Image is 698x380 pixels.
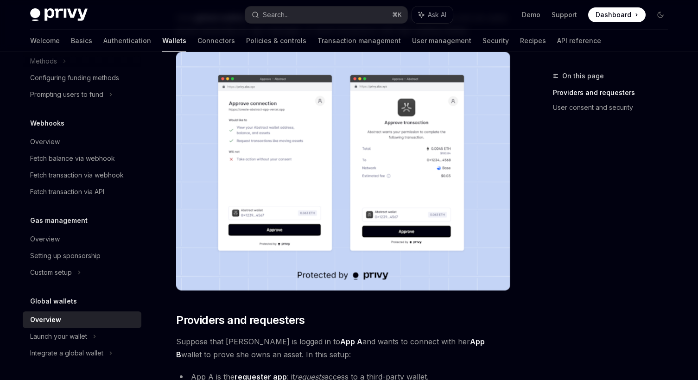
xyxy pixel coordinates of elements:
div: Overview [30,234,60,245]
a: Demo [522,10,540,19]
span: Suppose that [PERSON_NAME] is logged in to and wants to connect with her wallet to prove she owns... [176,335,510,361]
div: Launch your wallet [30,331,87,342]
div: Overview [30,314,61,325]
span: Ask AI [428,10,446,19]
div: Fetch transaction via API [30,186,104,197]
img: dark logo [30,8,88,21]
a: Overview [23,231,141,247]
a: Overview [23,311,141,328]
h5: Gas management [30,215,88,226]
div: Integrate a global wallet [30,348,103,359]
div: Prompting users to fund [30,89,103,100]
a: Policies & controls [246,30,306,52]
strong: App B [176,337,485,359]
span: Dashboard [596,10,631,19]
button: Ask AI [412,6,453,23]
a: Dashboard [588,7,646,22]
a: Recipes [520,30,546,52]
div: Configuring funding methods [30,72,119,83]
a: Security [482,30,509,52]
strong: App A [340,337,362,346]
a: Fetch transaction via webhook [23,167,141,184]
a: Support [552,10,577,19]
div: Fetch transaction via webhook [30,170,124,181]
a: Wallets [162,30,186,52]
a: Providers and requesters [553,85,675,100]
a: User management [412,30,471,52]
a: Setting up sponsorship [23,247,141,264]
a: Fetch transaction via API [23,184,141,200]
span: On this page [562,70,604,82]
h5: Global wallets [30,296,77,307]
a: Authentication [103,30,151,52]
a: Fetch balance via webhook [23,150,141,167]
button: Search...⌘K [245,6,407,23]
a: User consent and security [553,100,675,115]
div: Fetch balance via webhook [30,153,115,164]
img: images/Crossapp.png [176,52,510,291]
span: Providers and requesters [176,313,305,328]
div: Custom setup [30,267,72,278]
a: Welcome [30,30,60,52]
a: API reference [557,30,601,52]
button: Toggle dark mode [653,7,668,22]
a: Connectors [197,30,235,52]
a: Transaction management [317,30,401,52]
div: Setting up sponsorship [30,250,101,261]
div: Overview [30,136,60,147]
a: Basics [71,30,92,52]
a: Configuring funding methods [23,70,141,86]
span: ⌘ K [392,11,402,19]
h5: Webhooks [30,118,64,129]
div: Search... [263,9,289,20]
a: Overview [23,133,141,150]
